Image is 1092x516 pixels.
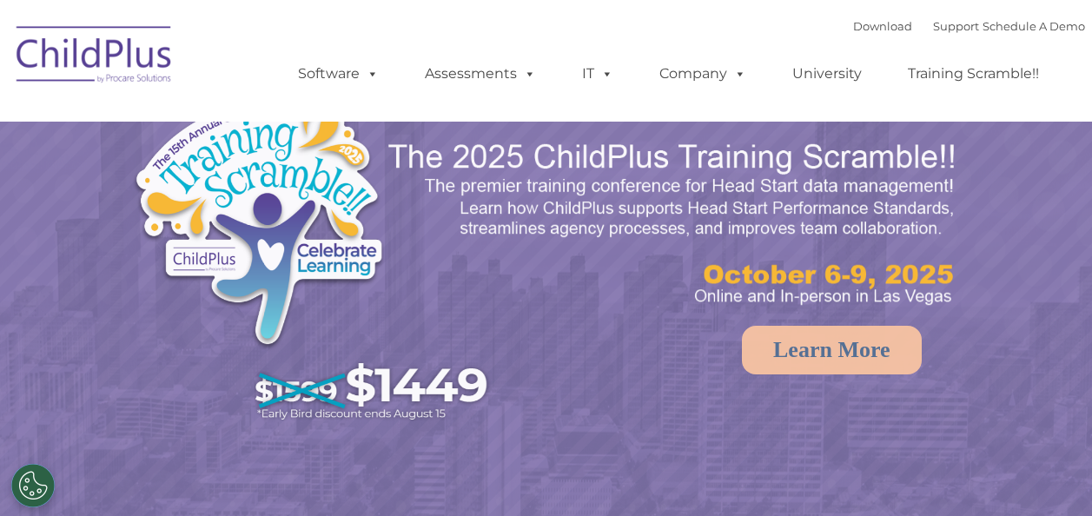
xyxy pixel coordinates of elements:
[775,56,879,91] a: University
[853,19,1085,33] font: |
[642,56,764,91] a: Company
[742,326,922,374] a: Learn More
[565,56,631,91] a: IT
[890,56,1056,91] a: Training Scramble!!
[853,19,912,33] a: Download
[11,464,55,507] button: Cookies Settings
[281,56,396,91] a: Software
[933,19,979,33] a: Support
[407,56,553,91] a: Assessments
[983,19,1085,33] a: Schedule A Demo
[8,14,182,101] img: ChildPlus by Procare Solutions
